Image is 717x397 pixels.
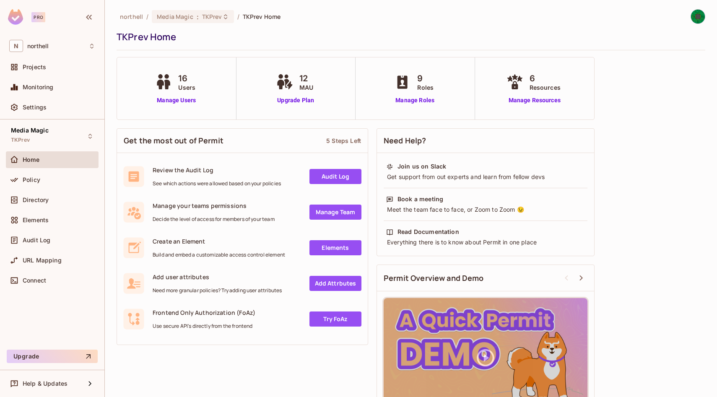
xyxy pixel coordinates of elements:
[326,137,361,145] div: 5 Steps Left
[120,13,143,21] span: the active workspace
[386,238,585,247] div: Everything there is to know about Permit in one place
[157,13,193,21] span: Media Magic
[386,173,585,181] div: Get support from out experts and learn from fellow devs
[309,205,361,220] a: Manage Team
[274,96,317,105] a: Upgrade Plan
[397,162,446,171] div: Join us on Slack
[23,176,40,183] span: Policy
[31,12,45,22] div: Pro
[178,72,195,85] span: 16
[8,9,23,25] img: SReyMgAAAABJRU5ErkJggg==
[153,202,275,210] span: Manage your teams permissions
[504,96,565,105] a: Manage Resources
[178,83,195,92] span: Users
[309,311,361,327] a: Try FoAz
[237,13,239,21] li: /
[146,13,148,21] li: /
[202,13,222,21] span: TKPrev
[23,156,40,163] span: Home
[384,135,426,146] span: Need Help?
[153,180,281,187] span: See which actions were allowed based on your policies
[11,127,49,134] span: Media Magic
[417,83,434,92] span: Roles
[153,96,200,105] a: Manage Users
[27,43,49,49] span: Workspace: northell
[299,72,313,85] span: 12
[124,135,223,146] span: Get the most out of Permit
[153,237,285,245] span: Create an Element
[23,380,68,387] span: Help & Updates
[9,40,23,52] span: N
[23,84,54,91] span: Monitoring
[11,137,30,143] span: TKPrev
[530,72,561,85] span: 6
[309,169,361,184] a: Audit Log
[23,104,47,111] span: Settings
[23,277,46,284] span: Connect
[299,83,313,92] span: MAU
[153,323,255,330] span: Use secure API's directly from the frontend
[7,350,98,363] button: Upgrade
[397,228,459,236] div: Read Documentation
[23,64,46,70] span: Projects
[196,13,199,20] span: :
[309,240,361,255] a: Elements
[153,287,282,294] span: Need more granular policies? Try adding user attributes
[397,195,443,203] div: Book a meeting
[23,237,50,244] span: Audit Log
[309,276,361,291] a: Add Attrbutes
[117,31,701,43] div: TKPrev Home
[384,273,484,283] span: Permit Overview and Demo
[153,252,285,258] span: Build and embed a customizable access control element
[23,217,49,223] span: Elements
[153,166,281,174] span: Review the Audit Log
[386,205,585,214] div: Meet the team face to face, or Zoom to Zoom 😉
[153,273,282,281] span: Add user attributes
[23,197,49,203] span: Directory
[417,72,434,85] span: 9
[153,216,275,223] span: Decide the level of access for members of your team
[153,309,255,317] span: Frontend Only Authorization (FoAz)
[243,13,281,21] span: TKPrev Home
[691,10,705,23] img: Harsh Dhakan
[23,257,62,264] span: URL Mapping
[530,83,561,92] span: Resources
[392,96,438,105] a: Manage Roles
